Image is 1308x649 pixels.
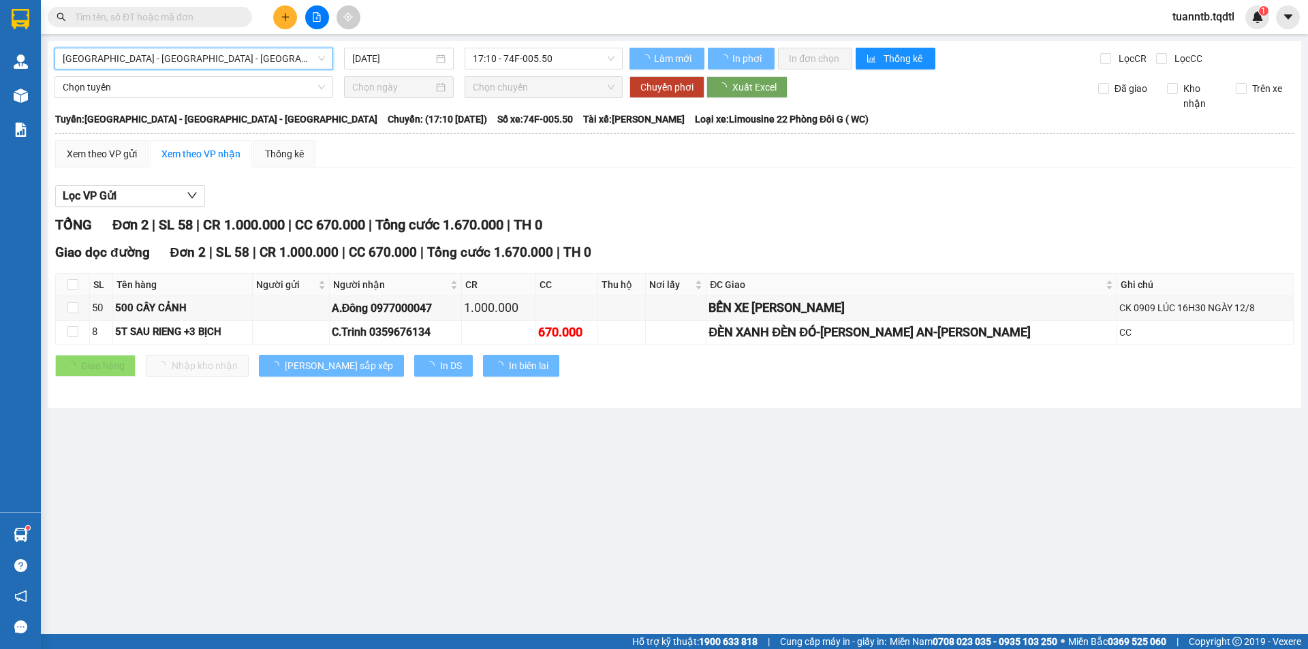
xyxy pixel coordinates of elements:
[152,217,155,233] span: |
[337,5,360,29] button: aim
[708,323,1115,342] div: ĐÈN XANH ĐÈN ĐÓ-[PERSON_NAME] AN-[PERSON_NAME]
[55,244,150,260] span: Giao dọc đường
[332,323,459,341] div: C.Trinh 0359676134
[632,634,758,649] span: Hỗ trợ kỹ thuật:
[420,244,424,260] span: |
[343,12,353,22] span: aim
[856,48,935,69] button: bar-chartThống kê
[1177,634,1179,649] span: |
[352,80,433,95] input: Chọn ngày
[507,217,510,233] span: |
[170,244,206,260] span: Đơn 2
[536,274,597,296] th: CC
[253,244,256,260] span: |
[1117,274,1294,296] th: Ghi chú
[462,274,536,296] th: CR
[933,636,1057,647] strong: 0708 023 035 - 0935 103 250
[629,48,704,69] button: Làm mới
[640,54,652,63] span: loading
[333,277,448,292] span: Người nhận
[349,244,417,260] span: CC 670.000
[265,146,304,161] div: Thống kê
[778,48,852,69] button: In đơn chọn
[112,217,149,233] span: Đơn 2
[1108,636,1166,647] strong: 0369 525 060
[63,187,116,204] span: Lọc VP Gửi
[425,361,440,370] span: loading
[706,76,788,98] button: Xuất Excel
[695,112,869,127] span: Loại xe: Limousine 22 Phòng Đôi G ( WC)
[1119,325,1291,340] div: CC
[538,323,595,342] div: 670.000
[473,48,614,69] span: 17:10 - 74F-005.50
[1109,81,1153,96] span: Đã giao
[649,277,692,292] span: Nơi lấy
[563,244,591,260] span: TH 0
[14,123,28,137] img: solution-icon
[67,146,137,161] div: Xem theo VP gửi
[884,51,924,66] span: Thống kê
[768,634,770,649] span: |
[1232,637,1242,646] span: copyright
[867,54,878,65] span: bar-chart
[509,358,548,373] span: In biên lai
[312,12,322,22] span: file-add
[159,217,193,233] span: SL 58
[494,361,509,370] span: loading
[75,10,236,25] input: Tìm tên, số ĐT hoặc mã đơn
[92,300,110,317] div: 50
[352,51,433,66] input: 12/08/2025
[654,51,694,66] span: Làm mới
[14,590,27,603] span: notification
[14,559,27,572] span: question-circle
[146,355,249,377] button: Nhập kho nhận
[256,277,315,292] span: Người gửi
[295,217,365,233] span: CC 670.000
[14,528,28,542] img: warehouse-icon
[717,82,732,92] span: loading
[732,80,777,95] span: Xuất Excel
[14,54,28,69] img: warehouse-icon
[719,54,730,63] span: loading
[890,634,1057,649] span: Miền Nam
[598,274,646,296] th: Thu hộ
[1061,639,1065,644] span: ⚪️
[375,217,503,233] span: Tổng cước 1.670.000
[90,274,113,296] th: SL
[57,12,66,22] span: search
[1282,11,1294,23] span: caret-down
[288,217,292,233] span: |
[187,190,198,201] span: down
[196,217,200,233] span: |
[92,324,110,341] div: 8
[63,48,325,69] span: Đà Lạt - Nha Trang - Đà Nẵng
[342,244,345,260] span: |
[203,217,285,233] span: CR 1.000.000
[14,89,28,103] img: warehouse-icon
[216,244,249,260] span: SL 58
[259,355,404,377] button: [PERSON_NAME] sắp xếp
[629,76,704,98] button: Chuyển phơi
[1261,6,1266,16] span: 1
[708,298,1115,317] div: BẾN XE [PERSON_NAME]
[710,277,1103,292] span: ĐC Giao
[557,244,560,260] span: |
[464,298,533,317] div: 1.000.000
[14,620,27,633] span: message
[285,358,393,373] span: [PERSON_NAME] sắp xếp
[1162,8,1245,25] span: tuanntb.tqdtl
[497,112,573,127] span: Số xe: 74F-005.50
[583,112,685,127] span: Tài xế: [PERSON_NAME]
[332,300,459,317] div: A.Đông 0977000047
[699,636,758,647] strong: 1900 633 818
[1276,5,1300,29] button: caret-down
[780,634,886,649] span: Cung cấp máy in - giấy in:
[273,5,297,29] button: plus
[115,324,250,341] div: 5T SAU RIENG +3 BỊCH
[427,244,553,260] span: Tổng cước 1.670.000
[1113,51,1149,66] span: Lọc CR
[1169,51,1204,66] span: Lọc CC
[281,12,290,22] span: plus
[115,300,250,317] div: 500 CÂY CẢNH
[1251,11,1264,23] img: icon-new-feature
